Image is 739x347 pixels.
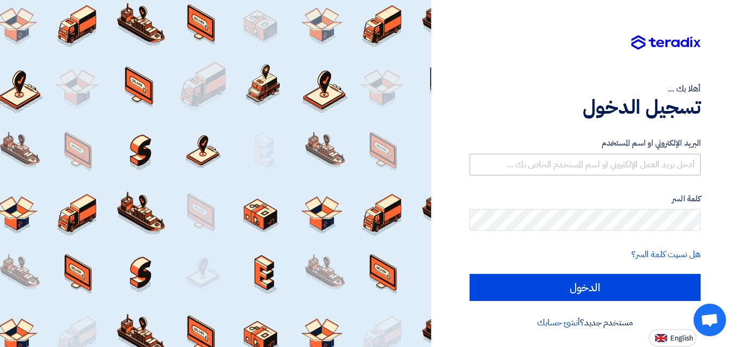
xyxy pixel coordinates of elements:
[537,316,580,329] a: أنشئ حسابك
[631,35,701,50] img: Teradix logo
[470,95,701,119] h1: تسجيل الدخول
[694,304,726,336] div: Open chat
[470,154,701,175] input: أدخل بريد العمل الإلكتروني او اسم المستخدم الخاص بك ...
[470,137,701,149] label: البريد الإلكتروني او اسم المستخدم
[655,334,667,342] img: en-US.png
[631,248,701,261] a: هل نسيت كلمة السر؟
[470,82,701,95] div: أهلا بك ...
[470,193,701,205] label: كلمة السر
[649,329,696,346] button: English
[470,274,701,301] input: الدخول
[470,316,701,329] div: مستخدم جديد؟
[670,335,693,342] span: English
